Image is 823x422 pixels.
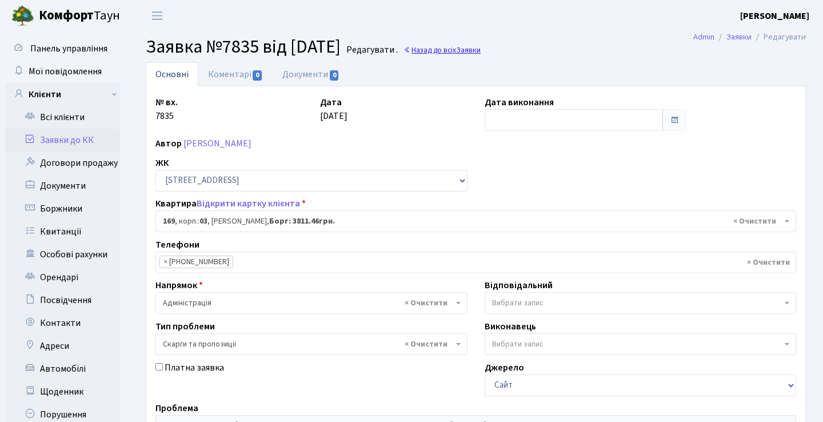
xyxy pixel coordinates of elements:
[155,333,468,355] span: Скарги та пропозиції
[485,361,524,375] label: Джерело
[6,312,120,335] a: Контакти
[155,401,198,415] label: Проблема
[344,45,398,55] small: Редагувати .
[163,256,167,268] span: ×
[693,31,714,43] a: Admin
[39,6,120,26] span: Таун
[6,266,120,289] a: Орендарі
[183,137,251,150] a: [PERSON_NAME]
[253,70,262,81] span: 0
[6,357,120,380] a: Автомобілі
[155,137,182,150] label: Автор
[198,62,273,86] a: Коментарі
[726,31,752,43] a: Заявки
[740,9,809,23] a: [PERSON_NAME]
[320,95,342,109] label: Дата
[676,25,823,49] nav: breadcrumb
[6,243,120,266] a: Особові рахунки
[155,292,468,314] span: Адміністрація
[6,83,120,106] a: Клієнти
[155,278,203,292] label: Напрямок
[6,152,120,174] a: Договори продажу
[485,320,536,333] label: Виконавець
[11,5,34,27] img: logo.png
[163,339,453,350] span: Скарги та пропозиції
[155,156,169,170] label: ЖК
[30,42,107,55] span: Панель управління
[6,174,120,197] a: Документи
[269,216,335,227] b: Борг: 3811.46грн.
[6,37,120,60] a: Панель управління
[163,216,175,227] b: 169
[405,339,448,350] span: Видалити всі елементи
[747,257,790,268] span: Видалити всі елементи
[6,129,120,152] a: Заявки до КК
[165,361,224,375] label: Платна заявка
[147,95,311,131] div: 7835
[733,216,776,227] span: Видалити всі елементи
[485,95,554,109] label: Дата виконання
[163,297,453,309] span: Адміністрація
[6,335,120,357] a: Адреси
[311,95,476,131] div: [DATE]
[456,45,481,55] span: Заявки
[155,210,796,232] span: <b>169</b>, корп.: <b>03</b>, Крупенко Олександр Федорович, <b>Борг: 3811.46грн.</b>
[199,216,207,227] b: 03
[163,216,782,227] span: <b>169</b>, корп.: <b>03</b>, Крупенко Олександр Федорович, <b>Борг: 3811.46грн.</b>
[159,256,233,268] li: +380970070945
[492,297,544,309] span: Вибрати запис
[485,278,553,292] label: Відповідальний
[6,60,120,83] a: Мої повідомлення
[39,6,94,25] b: Комфорт
[752,31,806,43] li: Редагувати
[143,6,171,25] button: Переключити навігацію
[146,34,341,60] span: Заявка №7835 від [DATE]
[492,339,544,350] span: Вибрати запис
[273,62,349,86] a: Документи
[197,197,300,210] a: Відкрити картку клієнта
[740,10,809,22] b: [PERSON_NAME]
[6,380,120,403] a: Щоденник
[6,197,120,220] a: Боржники
[6,106,120,129] a: Всі клієнти
[155,238,199,252] label: Телефони
[405,297,448,309] span: Видалити всі елементи
[6,289,120,312] a: Посвідчення
[155,197,306,210] label: Квартира
[403,45,481,55] a: Назад до всіхЗаявки
[155,95,178,109] label: № вх.
[146,62,198,86] a: Основні
[155,320,215,333] label: Тип проблеми
[29,65,102,78] span: Мої повідомлення
[330,70,339,81] span: 0
[6,220,120,243] a: Квитанції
